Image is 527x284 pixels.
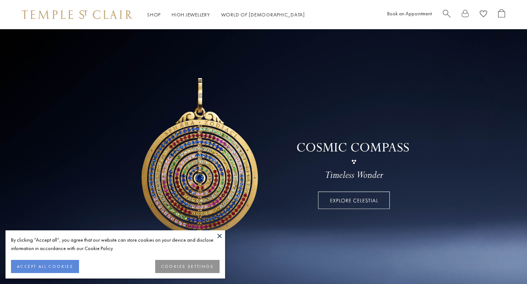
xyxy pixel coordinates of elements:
[498,9,505,20] a: Open Shopping Bag
[221,11,305,18] a: World of [DEMOGRAPHIC_DATA]World of [DEMOGRAPHIC_DATA]
[147,10,305,19] nav: Main navigation
[480,9,487,20] a: View Wishlist
[11,236,220,253] div: By clicking “Accept all”, you agree that our website can store cookies on your device and disclos...
[22,10,132,19] img: Temple St. Clair
[387,10,432,17] a: Book an Appointment
[11,260,79,273] button: ACCEPT ALL COOKIES
[155,260,220,273] button: COOKIES SETTINGS
[172,11,210,18] a: High JewelleryHigh Jewellery
[490,250,520,277] iframe: Gorgias live chat messenger
[147,11,161,18] a: ShopShop
[443,9,451,20] a: Search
